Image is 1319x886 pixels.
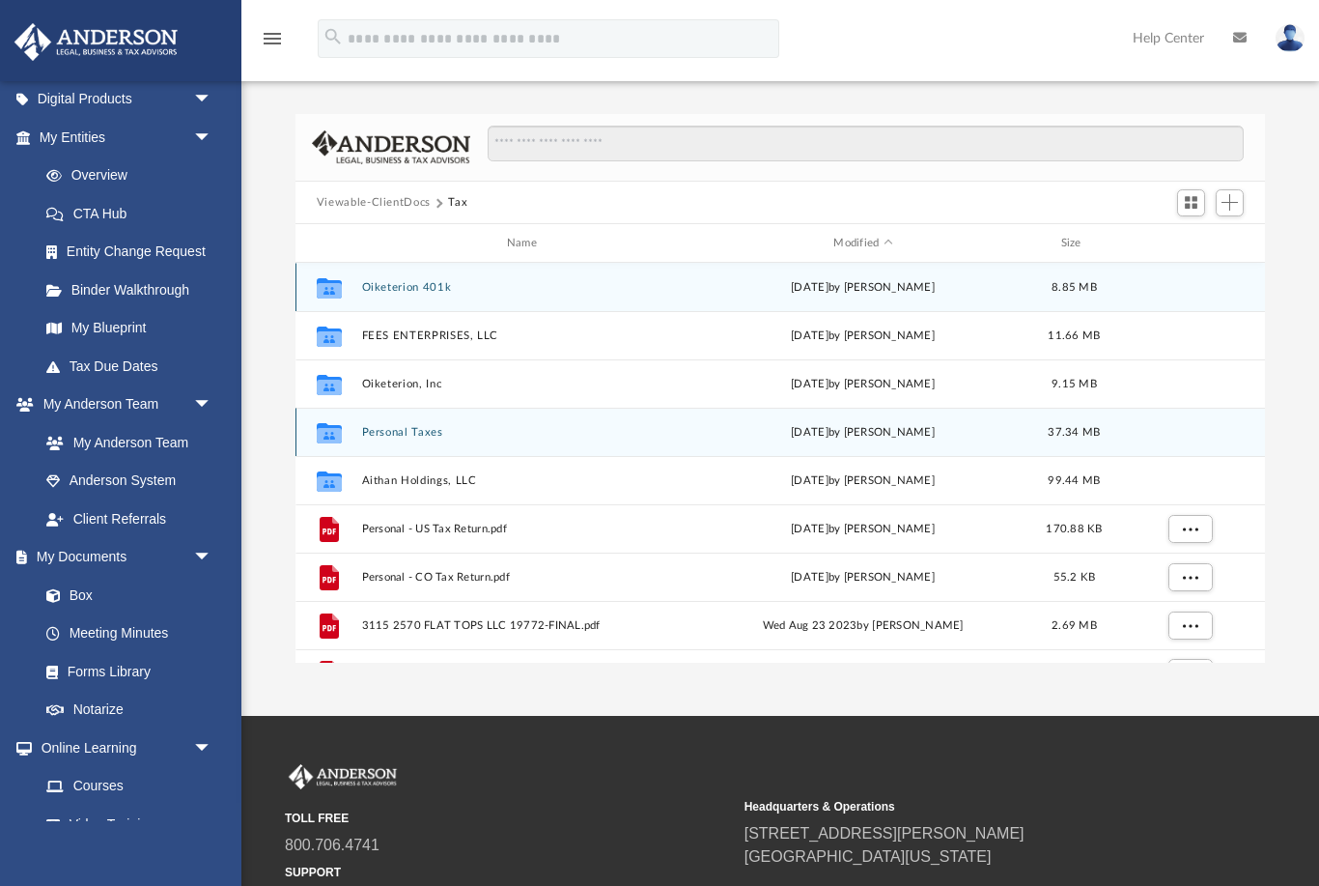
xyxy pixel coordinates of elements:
[323,26,344,47] i: search
[27,462,232,500] a: Anderson System
[1052,379,1097,389] span: 9.15 MB
[14,538,232,577] a: My Documentsarrow_drop_down
[1167,612,1212,641] button: More options
[193,729,232,768] span: arrow_drop_down
[1052,620,1097,631] span: 2.69 MB
[698,279,1026,297] div: [DATE] by [PERSON_NAME]
[1216,189,1245,216] button: Add
[1048,475,1100,486] span: 99.44 MB
[1167,659,1212,688] button: More options
[1177,189,1206,216] button: Switch to Grid View
[698,328,1026,345] div: [DATE] by [PERSON_NAME]
[448,194,467,212] button: Tax
[27,423,222,462] a: My Anderson Team
[698,376,1026,393] div: [DATE] by [PERSON_NAME]
[361,329,689,342] button: FEES ENTERPRISES, LLC
[698,521,1026,538] div: [DATE] by [PERSON_NAME]
[488,126,1245,162] input: Search files and folders
[193,80,232,120] span: arrow_drop_down
[361,571,689,584] span: Personal - CO Tax Return.pdf
[27,691,232,729] a: Notarize
[744,848,992,865] a: [GEOGRAPHIC_DATA][US_STATE]
[27,194,241,233] a: CTA Hub
[193,118,232,157] span: arrow_drop_down
[361,378,689,390] button: Oiketerion, Inc
[698,569,1026,586] div: [DATE] by [PERSON_NAME]
[27,614,232,653] a: Meeting Minutes
[361,426,689,439] button: Personal Taxes
[14,80,241,119] a: Digital Productsarrow_drop_down
[1048,427,1100,438] span: 37.34 MB
[14,118,241,157] a: My Entitiesarrow_drop_down
[27,347,241,386] a: Tax Due Dates
[27,271,241,309] a: Binder Walkthrough
[27,233,241,272] a: Entity Change Request
[360,235,689,252] div: Name
[1052,282,1097,293] span: 8.85 MB
[698,617,1026,635] div: Wed Aug 23 2023 by [PERSON_NAME]
[744,798,1191,815] small: Headquarters & Operations
[14,386,232,424] a: My Anderson Teamarrow_drop_down
[27,767,232,806] a: Courses
[27,805,222,843] a: Video Training
[27,652,222,691] a: Forms Library
[304,235,352,252] div: id
[285,810,731,827] small: TOLL FREE
[1167,563,1212,592] button: More options
[27,500,232,538] a: Client Referrals
[261,27,284,50] i: menu
[1035,235,1112,252] div: Size
[317,194,431,212] button: Viewable-ClientDocs
[27,309,232,348] a: My Blueprint
[193,538,232,578] span: arrow_drop_down
[285,764,401,789] img: Anderson Advisors Platinum Portal
[285,837,379,853] a: 800.706.4741
[1048,330,1100,341] span: 11.66 MB
[361,523,689,535] span: Personal - US Tax Return.pdf
[27,576,222,614] a: Box
[9,23,183,61] img: Anderson Advisors Platinum Portal
[361,281,689,294] button: Oiketerion 401k
[1167,515,1212,544] button: More options
[1046,524,1102,534] span: 170.88 KB
[698,235,1027,252] div: Modified
[1052,572,1095,583] span: 55.2 KB
[698,472,1026,490] div: by [PERSON_NAME]
[1121,235,1256,252] div: id
[27,157,241,195] a: Overview
[285,864,731,881] small: SUPPORT
[1276,24,1305,52] img: User Pic
[295,263,1265,664] div: grid
[193,386,232,425] span: arrow_drop_down
[698,424,1026,442] div: [DATE] by [PERSON_NAME]
[361,474,689,487] button: Aithan Holdings, LLC
[14,729,232,767] a: Online Learningarrow_drop_down
[791,475,828,486] span: [DATE]
[361,619,689,632] span: 3115 2570 FLAT TOPS LLC 19772-FINAL.pdf
[744,825,1024,842] a: [STREET_ADDRESS][PERSON_NAME]
[261,37,284,50] a: menu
